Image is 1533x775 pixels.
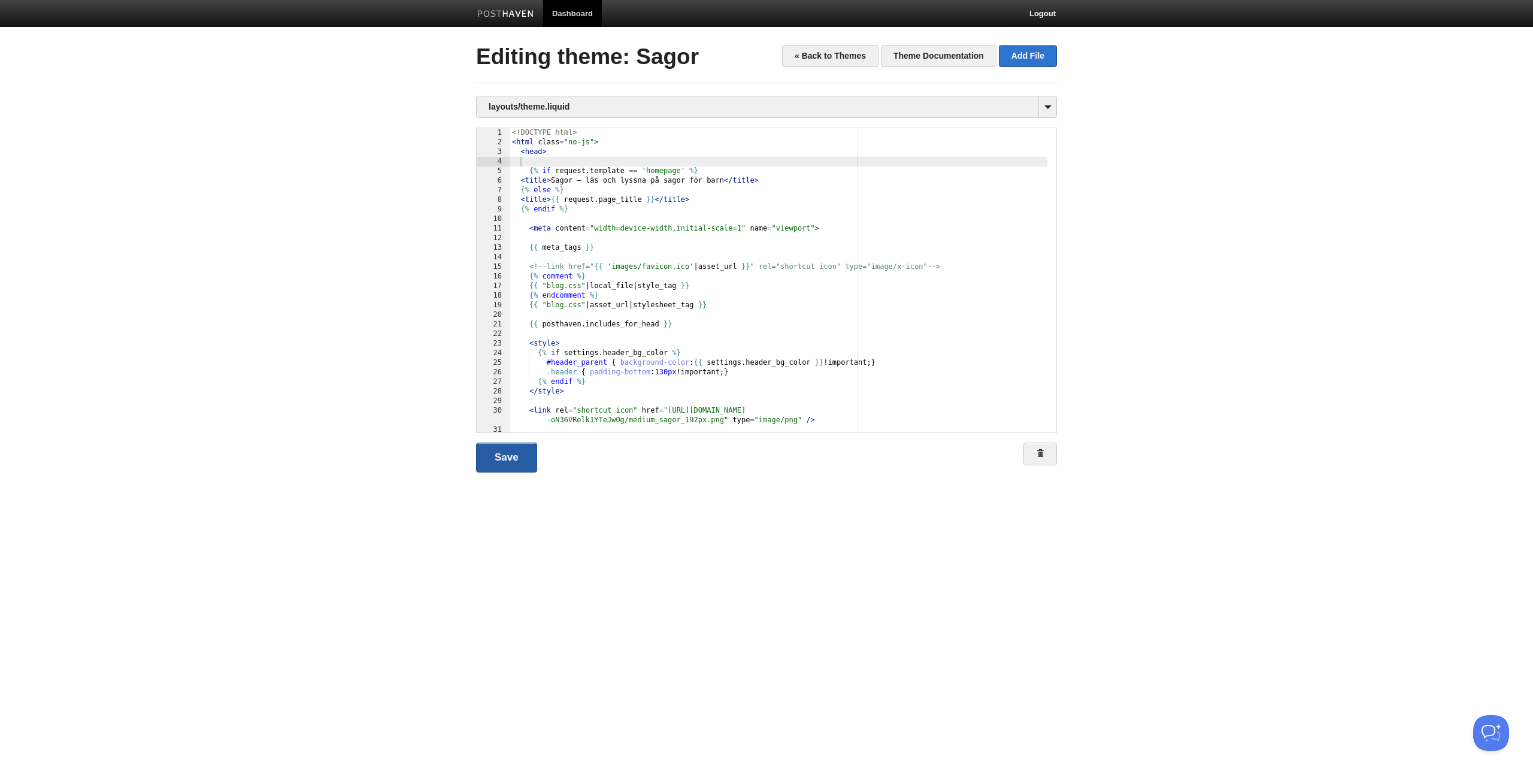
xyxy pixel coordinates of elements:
[477,320,510,329] div: 21
[477,301,510,310] div: 19
[477,195,510,205] div: 8
[477,368,510,377] div: 26
[477,339,510,349] div: 23
[477,157,510,166] div: 4
[477,272,510,281] div: 16
[477,243,510,253] div: 13
[477,234,510,243] div: 12
[477,406,510,425] div: 30
[477,10,534,19] img: Posthaven-bar
[477,262,510,272] div: 15
[477,281,510,291] div: 17
[477,387,510,396] div: 28
[782,45,878,67] a: « Back to Themes
[477,253,510,262] div: 14
[477,291,510,301] div: 18
[477,396,510,406] div: 29
[476,443,537,473] a: Save
[477,166,510,176] div: 5
[477,329,510,339] div: 22
[1473,715,1509,751] iframe: Help Scout Beacon - Open
[477,96,1056,117] a: layouts/theme.liquid
[477,310,510,320] div: 20
[477,349,510,358] div: 24
[477,224,510,234] div: 11
[477,186,510,195] div: 7
[477,358,510,368] div: 25
[477,147,510,157] div: 3
[477,138,510,147] div: 2
[476,45,1057,69] h2: Editing theme: Sagor
[477,425,510,435] div: 31
[477,128,510,138] div: 1
[477,176,510,186] div: 6
[477,377,510,387] div: 27
[477,205,510,214] div: 9
[881,45,996,67] a: Theme Documentation
[999,45,1057,67] a: Add File
[477,214,510,224] div: 10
